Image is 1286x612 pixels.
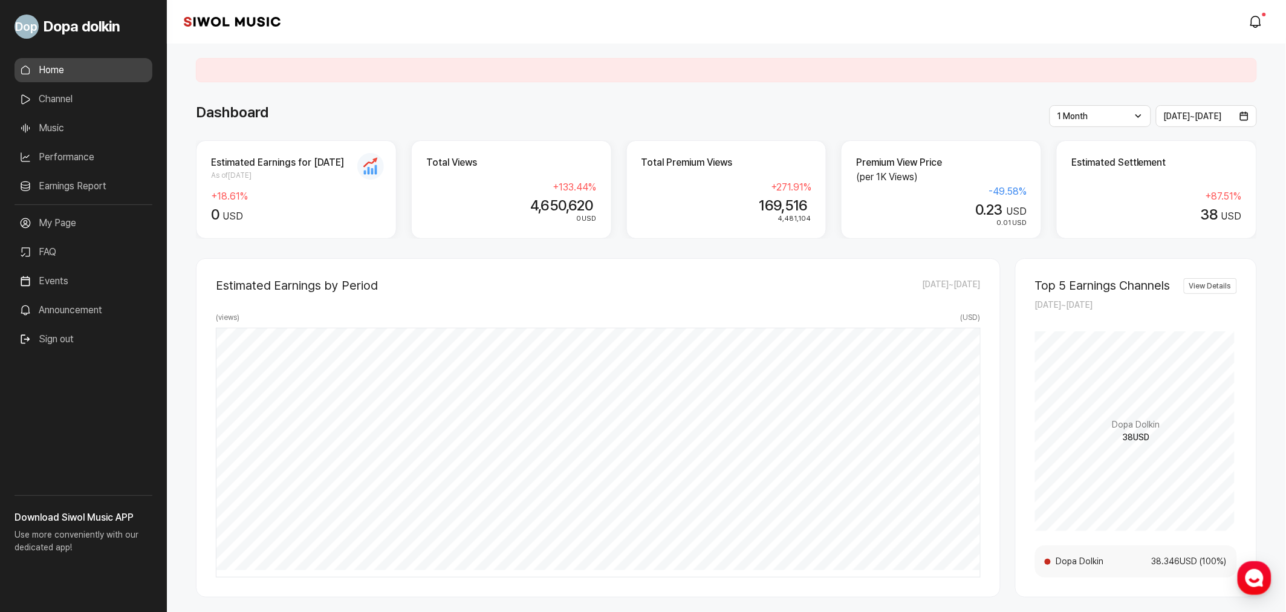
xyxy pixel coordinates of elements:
[100,402,136,412] span: Messages
[641,155,812,170] h2: Total Premium Views
[15,174,152,198] a: Earnings Report
[15,327,79,351] button: Sign out
[15,145,152,169] a: Performance
[15,10,152,44] a: Go to My Profile
[15,269,152,293] a: Events
[211,189,382,204] div: + 18.61 %
[426,180,597,195] div: + 133.44 %
[856,184,1027,199] div: -49.58 %
[211,206,382,224] div: USD
[15,116,152,140] a: Music
[1071,189,1242,204] div: + 87.51 %
[216,312,239,323] span: ( views )
[426,155,597,170] h2: Total Views
[1141,555,1198,568] span: 38.346 USD
[15,58,152,82] a: Home
[1184,278,1237,294] a: View Details
[961,312,981,323] span: ( USD )
[15,87,152,111] a: Channel
[1156,105,1258,127] button: [DATE]~[DATE]
[1112,418,1160,431] span: Dopa Dolkin
[426,213,597,224] div: USD
[211,170,382,181] span: As of [DATE]
[1245,10,1269,34] a: modal.notifications
[1056,555,1141,568] span: Dopa Dolkin
[530,197,593,214] span: 4,650,620
[1164,111,1222,121] span: [DATE] ~ [DATE]
[923,278,981,293] span: [DATE] ~ [DATE]
[576,214,581,223] span: 0
[976,201,1003,218] span: 0.23
[15,211,152,235] a: My Page
[80,383,156,414] a: Messages
[1123,431,1150,444] span: 38 USD
[856,201,1027,219] div: USD
[856,218,1027,229] div: USD
[4,383,80,414] a: Home
[216,278,378,293] h2: Estimated Earnings by Period
[15,510,152,525] h3: Download Siwol Music APP
[1071,155,1242,170] h2: Estimated Settlement
[1198,555,1227,568] span: ( 100 %)
[778,214,811,223] span: 4,481,104
[856,170,1027,184] p: (per 1K Views)
[156,383,232,414] a: Settings
[15,298,152,322] a: Announcement
[641,180,812,195] div: + 271.91 %
[1201,206,1218,223] span: 38
[997,218,1012,227] span: 0.01
[196,102,268,123] h1: Dashboard
[1035,300,1093,310] span: [DATE] ~ [DATE]
[211,206,219,223] span: 0
[179,402,209,411] span: Settings
[759,197,808,214] span: 169,516
[1071,206,1242,224] div: USD
[44,16,120,37] span: Dopa dolkin
[15,525,152,564] p: Use more conveniently with our dedicated app!
[856,155,1027,170] h2: Premium View Price
[211,155,382,170] h2: Estimated Earnings for [DATE]
[1035,278,1171,293] h2: Top 5 Earnings Channels
[15,240,152,264] a: FAQ
[1057,111,1088,121] span: 1 Month
[31,402,52,411] span: Home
